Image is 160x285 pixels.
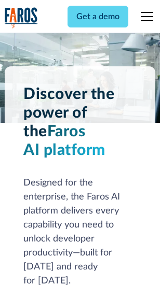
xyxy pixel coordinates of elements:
[23,124,105,158] span: Faros AI platform
[5,7,38,28] a: home
[5,7,38,28] img: Logo of the analytics and reporting company Faros.
[68,6,128,27] a: Get a demo
[23,85,137,160] h1: Discover the power of the
[135,4,155,29] div: menu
